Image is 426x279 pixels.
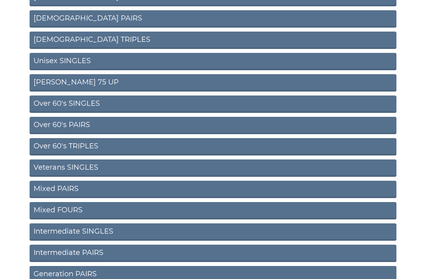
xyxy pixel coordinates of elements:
a: Mixed FOURS [30,202,396,219]
a: Unisex SINGLES [30,53,396,70]
a: Intermediate SINGLES [30,223,396,241]
a: Intermediate PAIRS [30,245,396,262]
a: Over 60's SINGLES [30,95,396,113]
a: Veterans SINGLES [30,159,396,177]
a: [DEMOGRAPHIC_DATA] TRIPLES [30,32,396,49]
a: Over 60's PAIRS [30,117,396,134]
a: [DEMOGRAPHIC_DATA] PAIRS [30,10,396,28]
a: [PERSON_NAME] 75 UP [30,74,396,92]
a: Mixed PAIRS [30,181,396,198]
a: Over 60's TRIPLES [30,138,396,155]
